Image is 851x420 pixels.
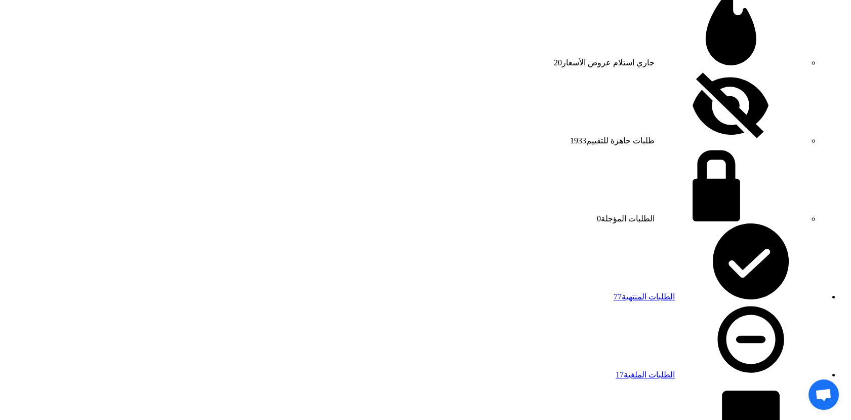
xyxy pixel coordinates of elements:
[616,370,624,379] span: 17
[570,136,586,145] span: 1933
[597,214,601,223] span: 0
[616,370,827,379] a: الطلبات الملغية17
[808,379,839,410] div: Open chat
[554,58,806,67] a: جاري استلام عروض الأسعار
[597,214,806,223] a: الطلبات المؤجلة
[554,58,562,67] span: 20
[614,292,827,301] a: الطلبات المنتهية77
[614,292,622,301] span: 77
[570,136,806,145] a: طلبات جاهزة للتقييم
